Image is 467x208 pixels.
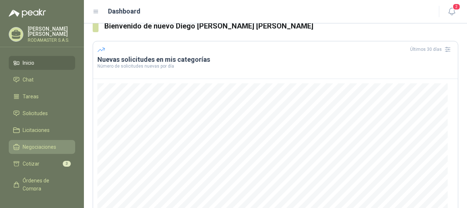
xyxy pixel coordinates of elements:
span: Negociaciones [23,143,56,151]
button: 2 [445,5,458,18]
a: Tareas [9,90,75,103]
a: Negociaciones [9,140,75,154]
a: Órdenes de Compra [9,174,75,196]
a: Solicitudes [9,106,75,120]
span: 3 [63,161,71,167]
a: Licitaciones [9,123,75,137]
span: Chat [23,76,34,84]
span: Licitaciones [23,126,50,134]
span: 2 [452,3,460,10]
a: Inicio [9,56,75,70]
span: Cotizar [23,160,39,168]
a: Chat [9,73,75,87]
span: Órdenes de Compra [23,177,68,193]
p: [PERSON_NAME] [PERSON_NAME] [28,26,75,37]
span: Solicitudes [23,109,48,117]
p: Número de solicitudes nuevas por día [97,64,454,68]
a: Cotizar3 [9,157,75,171]
img: Logo peakr [9,9,46,18]
h1: Dashboard [108,6,140,16]
div: Últimos 30 días [410,44,454,55]
p: RODAMASTER S.A.S. [28,38,75,42]
span: Inicio [23,59,34,67]
span: Tareas [23,92,39,101]
h3: Bienvenido de nuevo Diego [PERSON_NAME] [PERSON_NAME] [104,20,459,32]
h3: Nuevas solicitudes en mis categorías [97,55,454,64]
